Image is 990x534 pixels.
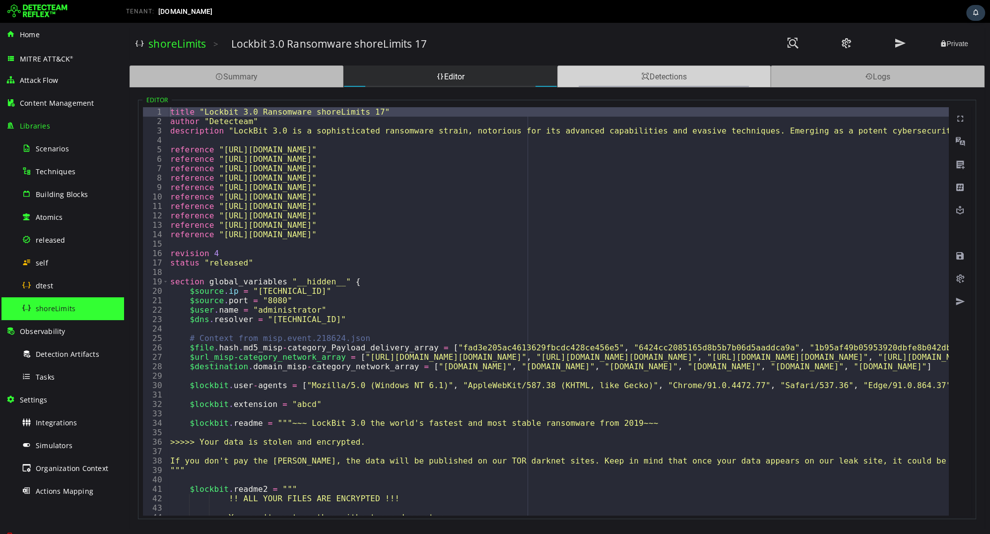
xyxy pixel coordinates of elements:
[20,75,58,85] span: Attack Flow
[19,179,44,188] div: 11
[219,43,433,65] div: Editor
[19,462,44,471] div: 41
[19,235,44,245] div: 17
[966,5,985,21] div: Task Notifications
[19,160,44,169] div: 9
[89,15,94,27] span: >
[20,98,94,108] span: Content Management
[36,441,72,450] span: Simulators
[19,198,44,207] div: 13
[19,292,44,301] div: 23
[19,471,44,480] div: 42
[19,339,44,348] div: 28
[20,121,50,131] span: Libraries
[19,480,44,490] div: 43
[19,301,44,311] div: 24
[433,43,647,65] div: Detections
[19,94,44,103] div: 2
[815,17,844,25] span: Private
[5,43,219,65] div: Summary
[36,235,66,245] span: released
[19,132,44,141] div: 6
[39,254,44,264] span: Toggle code folding, rows 19 through 57
[19,348,44,358] div: 29
[36,372,55,382] span: Tasks
[19,84,44,94] div: 1
[19,367,44,377] div: 31
[19,490,44,499] div: 44
[36,167,75,176] span: Techniques
[19,113,44,122] div: 4
[19,320,44,330] div: 26
[19,122,44,132] div: 5
[20,327,66,336] span: Observability
[20,30,40,39] span: Home
[19,282,44,292] div: 22
[19,311,44,320] div: 25
[7,3,67,19] img: Detecteam logo
[19,377,44,386] div: 32
[647,43,860,65] div: Logs
[19,254,44,264] div: 19
[19,273,44,282] div: 21
[19,207,44,216] div: 14
[36,212,63,222] span: Atomics
[19,245,44,254] div: 18
[19,141,44,150] div: 7
[36,464,108,473] span: Organization Context
[19,169,44,179] div: 10
[19,188,44,198] div: 12
[36,304,75,313] span: shoreLimits
[36,281,53,290] span: dtest
[126,8,154,15] span: TENANT:
[24,14,82,28] a: shoreLimits
[19,103,44,113] div: 3
[20,54,73,64] span: MITRE ATT&CK
[18,73,48,81] legend: Editor
[36,418,77,427] span: Integrations
[805,15,855,27] button: Private
[19,443,44,452] div: 39
[36,486,93,496] span: Actions Mapping
[19,386,44,396] div: 33
[36,258,48,267] span: self
[20,395,48,404] span: Settings
[19,424,44,433] div: 37
[70,55,73,60] sup: ®
[36,190,88,199] span: Building Blocks
[36,349,99,359] span: Detection Artifacts
[19,330,44,339] div: 27
[19,452,44,462] div: 40
[158,7,213,15] span: [DOMAIN_NAME]
[19,226,44,235] div: 16
[107,14,303,28] h3: Lockbit 3.0 Ransomware shoreLimits 17
[19,264,44,273] div: 20
[19,405,44,414] div: 35
[19,358,44,367] div: 30
[19,216,44,226] div: 15
[19,150,44,160] div: 8
[19,433,44,443] div: 38
[36,144,69,153] span: Scenarios
[19,414,44,424] div: 36
[19,396,44,405] div: 34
